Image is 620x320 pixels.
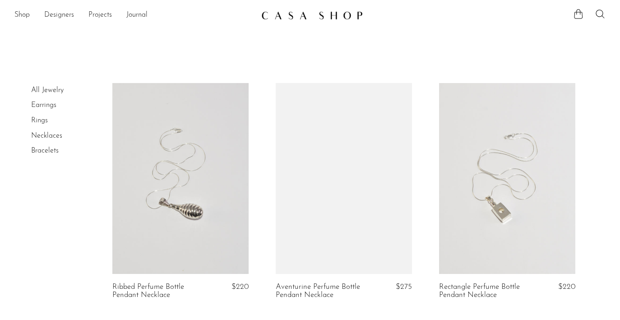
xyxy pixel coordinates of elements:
[14,8,254,23] ul: NEW HEADER MENU
[439,283,529,300] a: Rectangle Perfume Bottle Pendant Necklace
[31,147,59,154] a: Bracelets
[88,9,112,21] a: Projects
[112,283,203,300] a: Ribbed Perfume Bottle Pendant Necklace
[14,9,30,21] a: Shop
[276,283,366,300] a: Aventurine Perfume Bottle Pendant Necklace
[44,9,74,21] a: Designers
[31,117,48,124] a: Rings
[231,283,249,291] span: $220
[14,8,254,23] nav: Desktop navigation
[558,283,575,291] span: $220
[31,132,62,139] a: Necklaces
[396,283,412,291] span: $275
[126,9,148,21] a: Journal
[31,87,64,94] a: All Jewelry
[31,102,56,109] a: Earrings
